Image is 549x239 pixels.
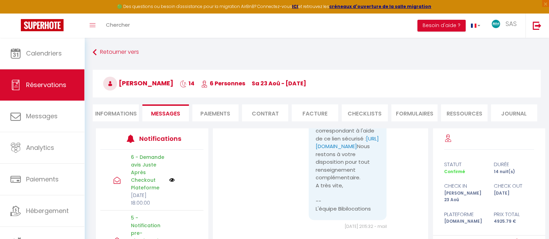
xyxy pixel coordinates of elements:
span: 6 Personnes [201,79,245,87]
div: statut [440,160,489,169]
div: Plateforme [440,210,489,219]
span: Analytics [26,143,54,152]
button: Besoin d'aide ? [417,20,466,32]
a: ICI [292,3,298,9]
span: 14 [180,79,194,87]
span: [PERSON_NAME] [103,79,173,87]
li: Journal [491,104,537,121]
li: Facture [292,104,338,121]
button: Ouvrir le widget de chat LiveChat [6,3,26,24]
li: Paiements [192,104,239,121]
li: FORMULAIRES [391,104,438,121]
div: 4925.79 € [489,218,539,225]
li: Contrat [242,104,288,121]
div: check out [489,182,539,190]
a: ... SAS [485,14,525,38]
div: Prix total [489,210,539,219]
span: [DATE] 21:15:32 - mail [344,223,386,229]
span: Messages [26,112,58,120]
a: créneaux d'ouverture de la salle migration [329,3,431,9]
a: Retourner vers [93,46,541,59]
span: Calendriers [26,49,62,58]
div: durée [489,160,539,169]
span: Confirmé [444,169,465,174]
li: Informations [93,104,139,121]
li: Ressources [441,104,487,121]
div: check in [440,182,489,190]
a: [URL][DOMAIN_NAME] [316,135,379,150]
span: SAS [506,19,517,28]
li: CHECKLISTS [342,104,388,121]
img: NO IMAGE [169,177,175,183]
h3: Notifications [139,131,182,146]
img: Super Booking [21,19,64,31]
div: 14 nuit(s) [489,169,539,175]
span: Paiements [26,175,59,183]
a: Chercher [101,14,135,38]
img: ... [491,20,501,28]
span: Chercher [106,21,130,28]
span: Hébergement [26,206,69,215]
div: [DATE] [489,190,539,203]
div: [DOMAIN_NAME] [440,218,489,225]
div: [PERSON_NAME] 23 Aoû [440,190,489,203]
span: Messages [151,110,180,118]
span: Réservations [26,80,66,89]
img: logout [533,21,541,30]
p: [DATE] 18:00:00 [131,191,165,207]
span: sa 23 Aoû - [DATE] [252,79,306,87]
p: 6 - Demande avis Juste Après Checkout Plateforme [131,153,165,191]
